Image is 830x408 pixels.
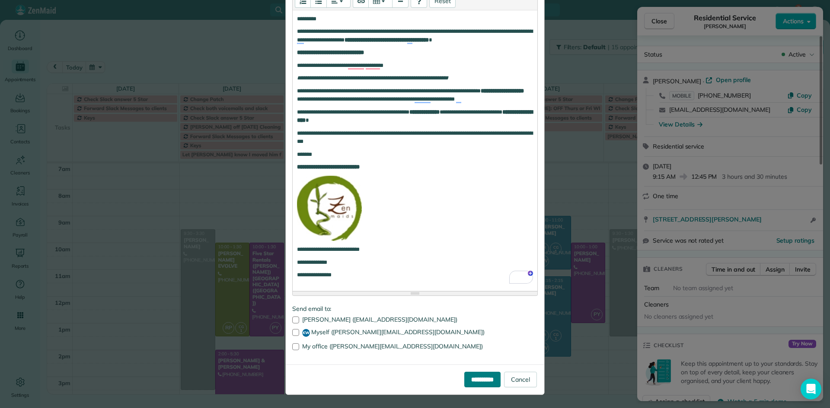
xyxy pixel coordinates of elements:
label: Myself ([PERSON_NAME][EMAIL_ADDRESS][DOMAIN_NAME]) [292,329,538,337]
a: Cancel [504,372,537,387]
span: KW [302,329,310,337]
div: To enrich screen reader interactions, please activate Accessibility in Grammarly extension settings [293,10,537,288]
div: Resize [293,291,537,295]
label: [PERSON_NAME] ([EMAIL_ADDRESS][DOMAIN_NAME]) [292,316,538,323]
label: Send email to: [292,304,538,313]
label: My office ([PERSON_NAME][EMAIL_ADDRESS][DOMAIN_NAME]) [292,343,538,349]
div: Open Intercom Messenger [801,379,821,399]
